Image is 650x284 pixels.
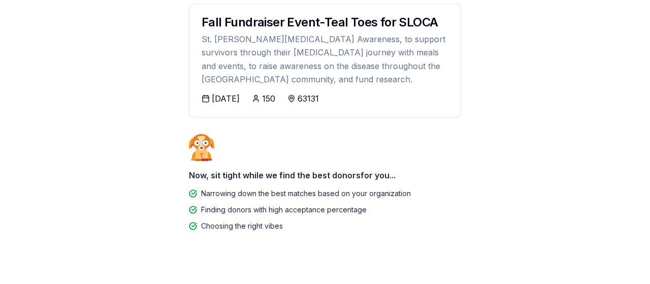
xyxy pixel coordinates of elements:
[189,165,461,185] div: Now, sit tight while we find the best donors for you...
[201,204,367,216] div: Finding donors with high acceptance percentage
[201,187,411,200] div: Narrowing down the best matches based on your organization
[298,92,319,105] div: 63131
[212,92,240,105] div: [DATE]
[202,33,448,86] div: St. [PERSON_NAME][MEDICAL_DATA] Awareness, to support survivors through their [MEDICAL_DATA] jour...
[201,220,283,232] div: Choosing the right vibes
[189,134,214,161] img: Dog waiting patiently
[262,92,275,105] div: 150
[202,16,448,28] div: Fall Fundraiser Event-Teal Toes for SLOCA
